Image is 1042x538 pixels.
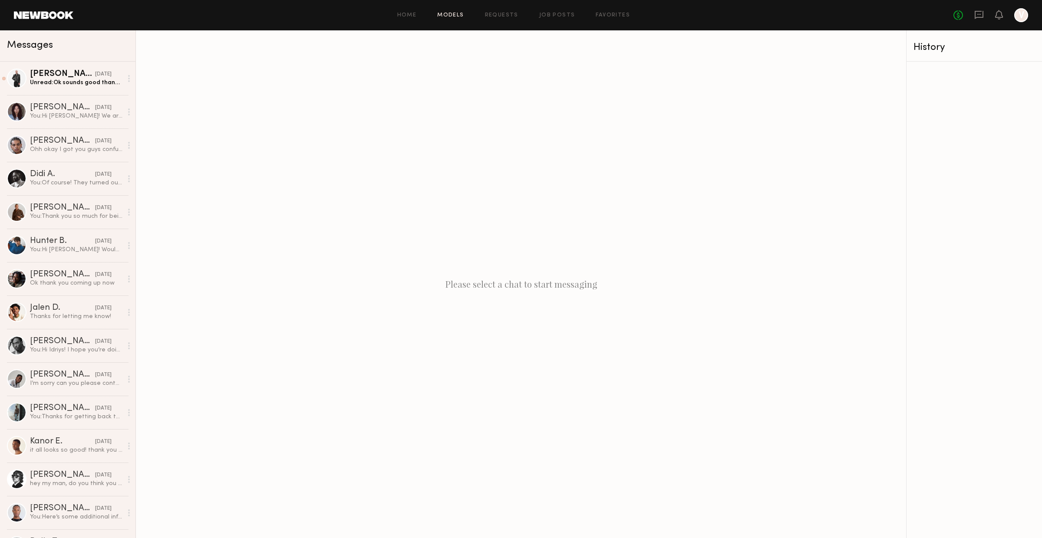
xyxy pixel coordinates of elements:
[95,371,112,379] div: [DATE]
[30,446,122,454] div: it all looks so good! thank you so much!
[30,413,122,421] div: You: Thanks for getting back to me! We really appreciate your work and would love to work with yo...
[30,479,122,488] div: hey my man, do you think you could approve the hours for our shoot that way they can start sendin...
[30,404,95,413] div: [PERSON_NAME]
[95,70,112,79] div: [DATE]
[30,246,122,254] div: You: Hi [PERSON_NAME]! Would you be free for a FREE REFILLS Shoot [DATE] from 10am-5pm?
[539,13,575,18] a: Job Posts
[30,371,95,379] div: [PERSON_NAME] [PERSON_NAME]
[30,270,95,279] div: [PERSON_NAME]
[95,104,112,112] div: [DATE]
[95,404,112,413] div: [DATE]
[30,179,122,187] div: You: Of course! They turned out so great. Thank you again for being apart of our shoot!
[95,204,112,212] div: [DATE]
[30,203,95,212] div: [PERSON_NAME]
[136,30,906,538] div: Please select a chat to start messaging
[95,304,112,312] div: [DATE]
[485,13,518,18] a: Requests
[95,471,112,479] div: [DATE]
[30,304,95,312] div: Jalen D.
[30,279,122,287] div: Ok thank you coming up now
[1014,8,1028,22] a: V
[95,338,112,346] div: [DATE]
[95,438,112,446] div: [DATE]
[30,212,122,220] div: You: Thank you so much for being a part of the shoot Nik!
[397,13,417,18] a: Home
[30,137,95,145] div: [PERSON_NAME]
[95,271,112,279] div: [DATE]
[913,43,1035,52] div: History
[95,171,112,179] div: [DATE]
[30,346,122,354] div: You: Hi Idriys! I hope you’re doing well! I’m reaching out to see if you’d be available for a sho...
[30,437,95,446] div: Kanor E.
[95,505,112,513] div: [DATE]
[30,237,95,246] div: Hunter B.
[30,70,95,79] div: [PERSON_NAME]
[95,237,112,246] div: [DATE]
[437,13,464,18] a: Models
[30,79,122,87] div: Unread: Ok sounds good thank you
[95,137,112,145] div: [DATE]
[596,13,630,18] a: Favorites
[30,513,122,521] div: You: Here’s some additional info for the studio! Call Office # 𝟯𝟮𝟯-𝟰𝟱𝟱-𝟬𝟬𝟴𝟱 𝗧𝗢 𝗢𝗣𝗘𝗡 𝗚𝗔𝗧𝗘 𝗔𝗧 𝗔𝗥𝗥𝗜𝗩...
[30,379,122,387] div: I’m sorry can you please contact [PERSON_NAME][EMAIL_ADDRESS][DOMAIN_NAME]
[30,504,95,513] div: [PERSON_NAME]
[7,40,53,50] span: Messages
[30,471,95,479] div: [PERSON_NAME]
[30,170,95,179] div: Didi A.
[30,145,122,154] div: Ohh okay I got you guys confused for some reason. My bad!
[30,337,95,346] div: [PERSON_NAME]
[30,312,122,321] div: Thanks for letting me know!
[30,103,95,112] div: [PERSON_NAME]
[30,112,122,120] div: You: Hi [PERSON_NAME]! We are shooting for one of our brands @freerefillsreadywear this weekend f...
